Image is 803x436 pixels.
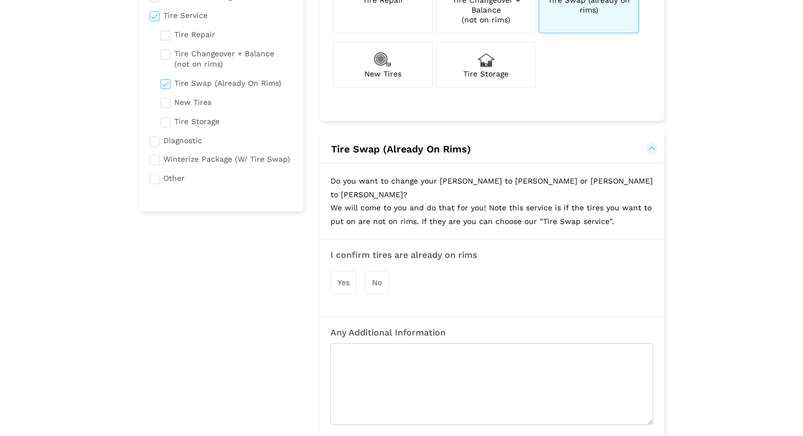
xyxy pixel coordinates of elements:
button: Tire Swap (Already On Rims) [330,143,653,156]
span: New Tires [364,69,401,78]
span: Yes [338,278,350,287]
span: Tire Storage [463,69,509,78]
span: Tire Swap (Already On Rims) [331,143,471,155]
h3: I confirm tires are already on rims [330,250,653,260]
p: Do you want to change your [PERSON_NAME] to [PERSON_NAME] or [PERSON_NAME] to [PERSON_NAME]? We w... [320,163,664,239]
span: No [372,278,382,287]
h3: Any Additional Information [330,328,653,338]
